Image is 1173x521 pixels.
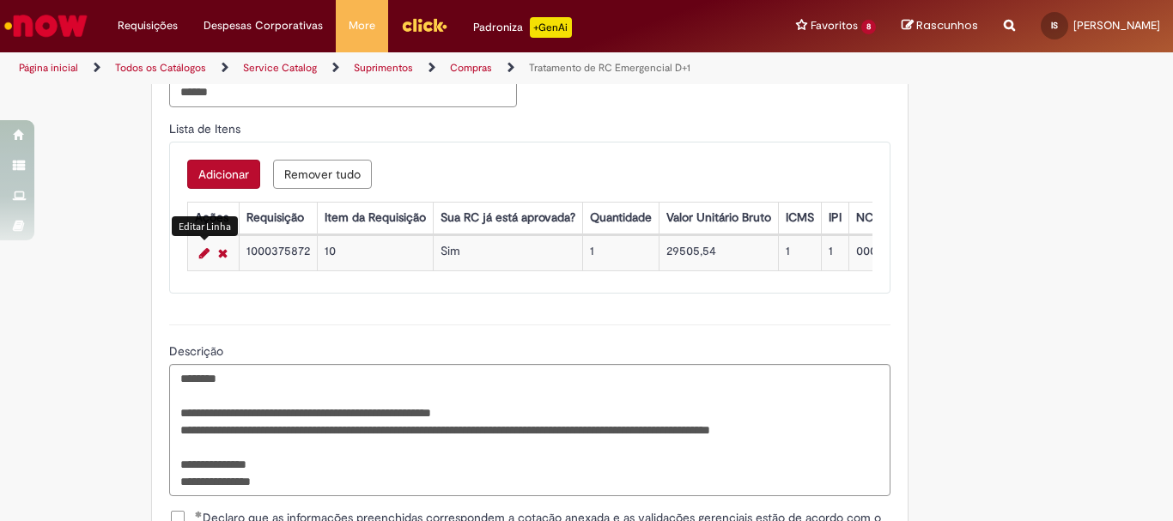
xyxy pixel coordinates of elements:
[317,235,433,270] td: 10
[2,9,90,43] img: ServiceNow
[1073,18,1160,33] span: [PERSON_NAME]
[204,17,323,34] span: Despesas Corporativas
[861,20,876,34] span: 8
[433,235,582,270] td: Sim
[821,202,848,233] th: IPI
[187,160,260,189] button: Adicionar uma linha para Lista de Itens
[115,61,206,75] a: Todos os Catálogos
[778,235,821,270] td: 1
[317,202,433,233] th: Item da Requisição
[473,17,572,38] div: Padroniza
[450,61,492,75] a: Compras
[169,121,244,136] span: Lista de Itens
[811,17,858,34] span: Favoritos
[529,61,690,75] a: Tratamento de RC Emergencial D+1
[349,17,375,34] span: More
[239,202,317,233] th: Requisição
[821,235,848,270] td: 1
[19,61,78,75] a: Página inicial
[530,17,572,38] p: +GenAi
[848,202,897,233] th: NCM
[1051,20,1058,31] span: IS
[13,52,769,84] ul: Trilhas de página
[778,202,821,233] th: ICMS
[172,216,238,236] div: Editar Linha
[195,243,214,264] a: Editar Linha 1
[169,343,227,359] span: Descrição
[659,202,778,233] th: Valor Unitário Bruto
[243,61,317,75] a: Service Catalog
[273,160,372,189] button: Remover todas as linhas de Lista de Itens
[659,235,778,270] td: 29505,54
[582,202,659,233] th: Quantidade
[916,17,978,33] span: Rascunhos
[118,17,178,34] span: Requisições
[401,12,447,38] img: click_logo_yellow_360x200.png
[239,235,317,270] td: 1000375872
[169,364,890,496] textarea: Descrição
[902,18,978,34] a: Rascunhos
[433,202,582,233] th: Sua RC já está aprovada?
[354,61,413,75] a: Suprimentos
[848,235,897,270] td: 00000
[187,202,239,233] th: Ações
[169,78,517,107] input: Id Fornecedor S4
[214,243,232,264] a: Remover linha 1
[582,235,659,270] td: 1
[195,511,203,518] span: Obrigatório Preenchido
